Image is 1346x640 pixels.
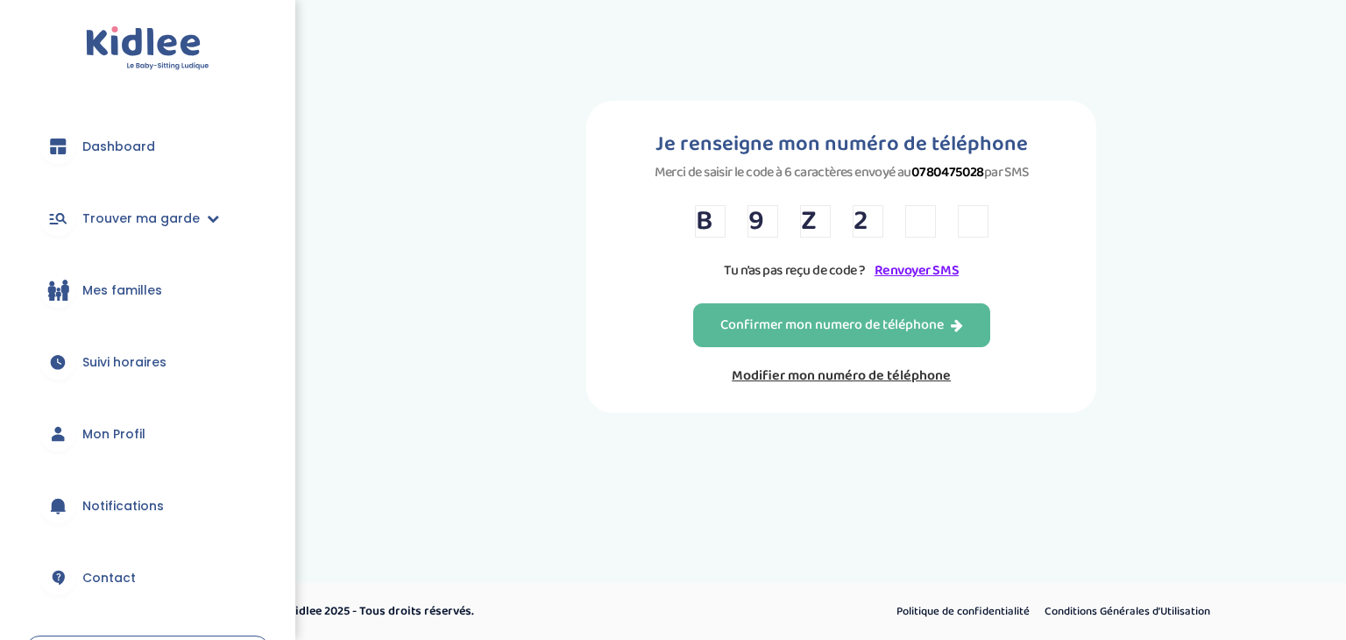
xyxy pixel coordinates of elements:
a: Notifications [26,474,269,537]
a: Suivi horaires [26,331,269,394]
span: Contact [82,569,136,587]
a: Conditions Générales d’Utilisation [1038,601,1216,623]
span: Suivi horaires [82,353,166,372]
a: Dashboard [26,115,269,178]
span: Mon Profil [82,425,145,444]
a: Trouver ma garde [26,187,269,250]
div: Confirmer mon numero de téléphone [720,316,963,336]
a: Modifier mon numéro de téléphone [693,365,990,387]
span: Mes familles [82,281,162,300]
a: Mes familles [26,259,269,322]
button: Confirmer mon numero de téléphone [693,303,990,347]
p: Tu n’as pas reçu de code ? [695,260,988,281]
a: Politique de confidentialité [890,601,1036,623]
strong: 0780475028 [911,161,984,183]
span: Trouver ma garde [82,210,200,228]
a: Renvoyer SMS [875,260,959,281]
a: Mon Profil [26,402,269,466]
img: logo.svg [86,26,209,71]
h1: Je renseigne mon numéro de téléphone [655,127,1029,161]
span: Dashboard [82,138,155,156]
p: © Kidlee 2025 - Tous droits réservés. [277,602,747,621]
a: Contact [26,546,269,609]
p: Merci de saisir le code à 6 caractères envoyé au par SMS [655,161,1029,183]
span: Notifications [82,497,164,516]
